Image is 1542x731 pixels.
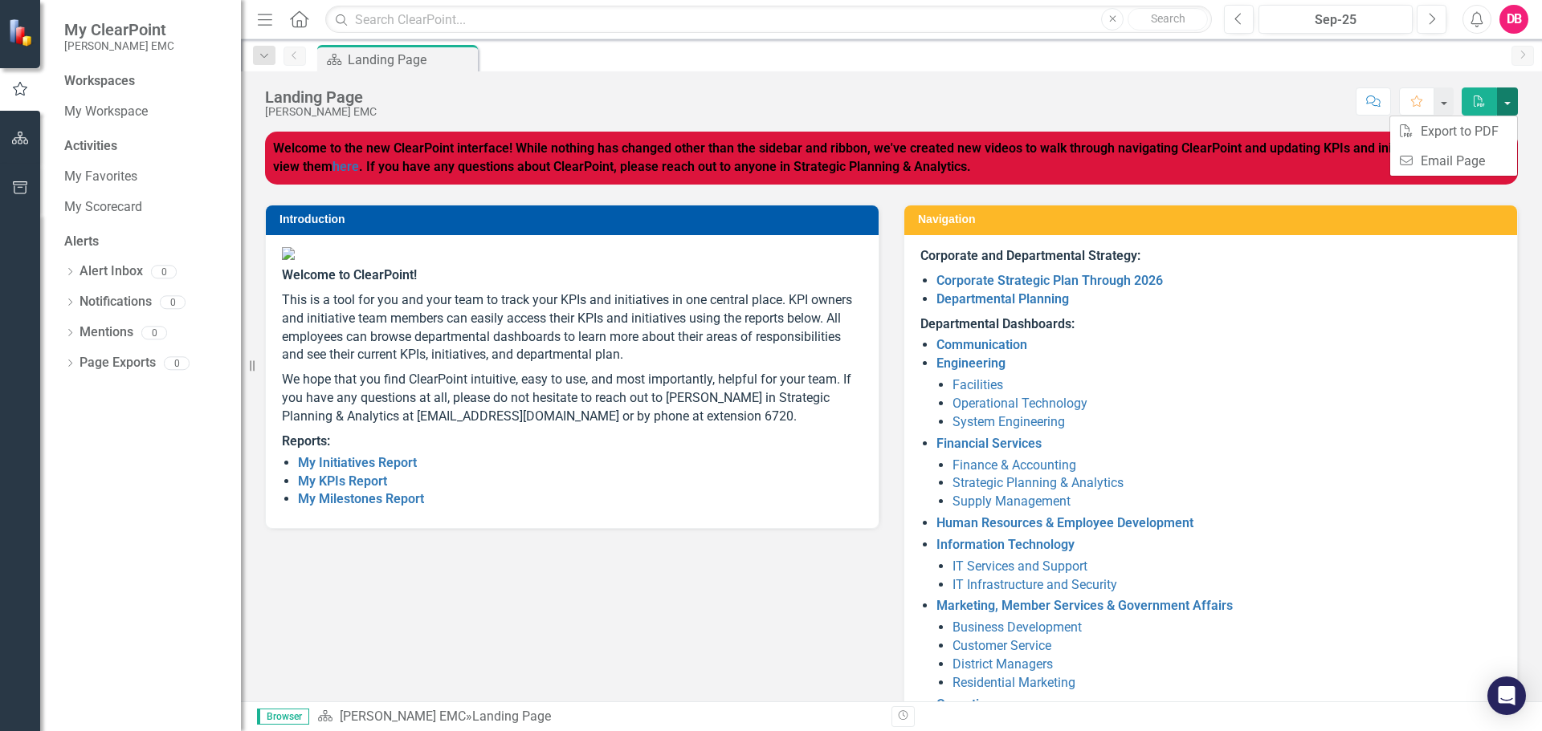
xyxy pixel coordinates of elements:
strong: Welcome to the new ClearPoint interface! While nothing has changed other than the sidebar and rib... [273,140,1487,174]
div: 0 [141,326,167,339]
div: 0 [160,295,186,309]
div: Activities [64,137,225,156]
a: Operations [936,696,1000,712]
small: [PERSON_NAME] EMC [64,39,174,52]
div: Landing Page [348,50,474,70]
strong: Reports: [282,433,330,449]
a: Operational Technology [953,396,1087,411]
a: Residential Marketing [953,675,1075,690]
a: Business Development [953,619,1082,635]
button: Search [1128,8,1208,30]
a: Financial Services [936,436,1042,451]
button: DB [1499,5,1528,34]
a: My Initiatives Report [298,455,417,470]
a: District Managers [953,656,1053,672]
a: Departmental Planning [936,291,1069,307]
div: Landing Page [265,88,377,106]
a: Export to PDF [1390,116,1517,146]
strong: Corporate and Departmental Strategy: [920,248,1140,263]
a: Marketing, Member Services & Government Affairs [936,598,1233,613]
a: Email Page [1390,146,1517,176]
a: System Engineering [953,414,1065,429]
h3: Introduction [279,213,871,225]
a: My Scorecard [64,198,225,217]
a: Notifications [80,293,152,311]
a: Alert Inbox [80,262,143,281]
a: Communication [936,337,1027,352]
a: Human Resources & Employee Development [936,515,1193,530]
a: My Milestones Report [298,491,424,506]
div: 0 [151,265,177,278]
span: This is a tool for you and your team to track your KPIs and initiatives in one central place. KPI... [282,292,852,363]
span: Welcome to ClearPoint! [282,267,417,282]
div: Landing Page [472,709,551,724]
a: Information Technology [936,537,1075,552]
a: My Workspace [64,103,225,121]
a: Strategic Planning & Analytics [953,475,1124,490]
div: Workspaces [64,72,135,91]
a: Finance & Accounting [953,457,1076,473]
span: Browser [257,709,309,725]
a: My KPIs Report [298,473,387,489]
span: Search [1151,12,1185,25]
a: Customer Service [953,638,1051,653]
a: My Favorites [64,168,225,186]
a: Engineering [936,355,1006,371]
div: [PERSON_NAME] EMC [265,106,377,118]
img: ClearPoint Strategy [8,18,36,47]
a: [PERSON_NAME] EMC [340,709,466,724]
a: Supply Management [953,493,1071,509]
a: IT Infrastructure and Security [953,577,1117,592]
a: Corporate Strategic Plan Through 2026 [936,273,1163,288]
h3: Navigation [918,213,1509,225]
div: Sep-25 [1264,10,1407,30]
a: Page Exports [80,354,156,372]
div: » [317,708,879,726]
img: Jackson%20EMC%20high_res%20v2.png [282,247,863,260]
div: Alerts [64,233,225,251]
button: Sep-25 [1258,5,1413,34]
span: My ClearPoint [64,20,174,39]
a: here [332,159,359,174]
input: Search ClearPoint... [325,6,1212,34]
p: We hope that you find ClearPoint intuitive, easy to use, and most importantly, helpful for your t... [282,368,863,429]
div: Open Intercom Messenger [1487,676,1526,715]
a: Mentions [80,323,133,342]
div: 0 [164,356,190,370]
a: Facilities [953,377,1003,392]
strong: Departmental Dashboards: [920,316,1075,331]
a: IT Services and Support [953,558,1087,574]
